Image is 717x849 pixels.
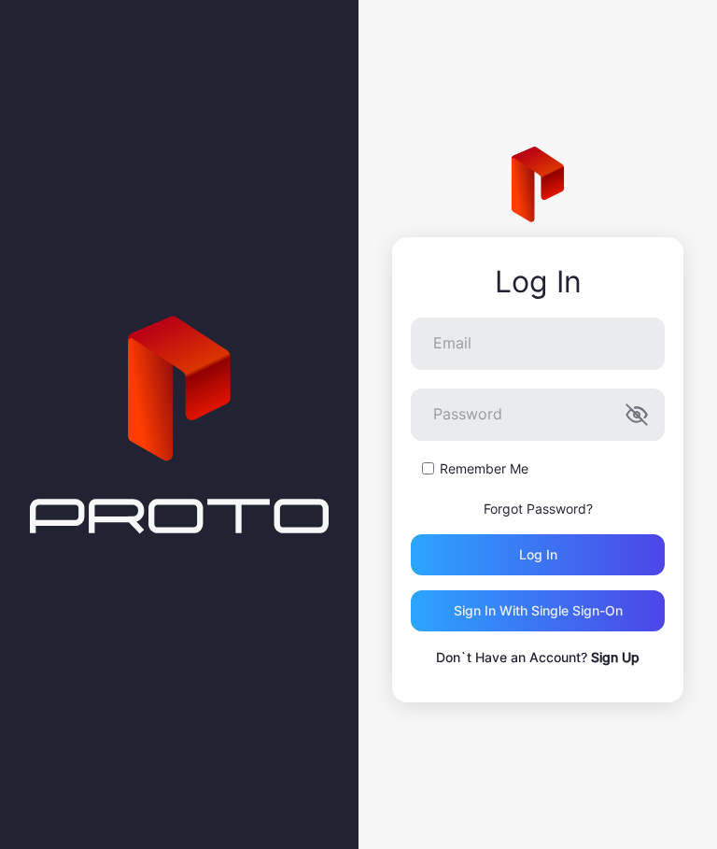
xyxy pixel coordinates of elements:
a: Sign Up [591,649,640,665]
p: Don`t Have an Account? [411,646,665,669]
label: Remember Me [440,460,528,478]
button: Password [626,403,648,426]
input: Password [411,389,665,441]
button: Log in [411,534,665,575]
div: Log in [519,547,557,562]
div: Log In [411,265,665,299]
button: Sign in With Single Sign-On [411,590,665,631]
input: Email [411,318,665,370]
a: Forgot Password? [484,501,593,516]
div: Sign in With Single Sign-On [454,603,623,618]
